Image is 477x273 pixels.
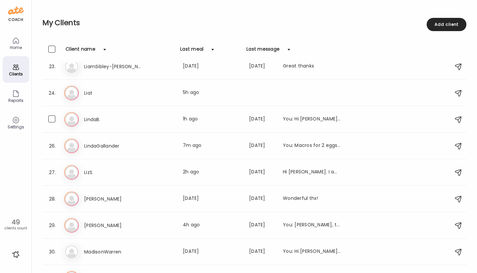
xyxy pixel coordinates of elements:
h3: [PERSON_NAME] [84,195,142,203]
div: [DATE] [249,168,275,176]
div: Wonderful thx! [283,195,341,203]
div: 28. [48,195,56,203]
div: clients count [2,226,29,231]
div: 49 [2,218,29,226]
div: [DATE] [249,248,275,256]
div: coach [8,17,23,23]
div: Settings [4,125,28,129]
div: [DATE] [249,142,275,150]
div: [DATE] [183,248,241,256]
div: 4h ago [183,221,241,229]
h3: LizS [84,168,142,176]
div: Last message [246,46,280,56]
div: You: Macros for 2 eggs cooked in 1 Tbsp bacon fat (can sub butter) with 4 bacon strips: 28 g prot... [283,142,341,150]
div: Home [4,45,28,50]
div: 23. [48,63,56,70]
div: Great thanks [283,63,341,70]
div: 30. [48,248,56,256]
div: You: Hi [PERSON_NAME], If you like cod fish, a 3 oz serving has a small amount of carnitine (abou... [283,248,341,256]
div: 2h ago [183,168,241,176]
div: 29. [48,221,56,229]
div: [DATE] [249,63,275,70]
div: Client name [66,46,95,56]
h3: MadisonWarren [84,248,142,256]
div: 27. [48,168,56,176]
div: 5h ago [183,89,241,97]
img: ate [8,5,24,16]
h3: LindaGallander [84,142,142,150]
div: Reports [4,98,28,103]
div: [DATE] [249,221,275,229]
h3: Liat [84,89,142,97]
div: [DATE] [183,195,241,203]
div: Add client [427,18,466,31]
div: Last meal [180,46,203,56]
div: Clients [4,72,28,76]
div: [DATE] [183,63,241,70]
div: [DATE] [249,195,275,203]
h3: LindaB. [84,115,142,123]
h3: LiamSibley-[PERSON_NAME] [84,63,142,70]
div: You: Hi [PERSON_NAME]! You are very welcome! It will be wonderful to see the changes in your labs... [283,115,341,123]
div: [DATE] [249,115,275,123]
div: 26. [48,142,56,150]
div: 7m ago [183,142,241,150]
div: 1h ago [183,115,241,123]
div: 24. [48,89,56,97]
h3: [PERSON_NAME] [84,221,142,229]
h2: My Clients [42,18,466,28]
div: You: [PERSON_NAME], thank you for checking your ketones, thy look amazing! [283,221,341,229]
div: Hi [PERSON_NAME]. I am going to be able to make the walk [DATE]. 9:30 correct? [283,168,341,176]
